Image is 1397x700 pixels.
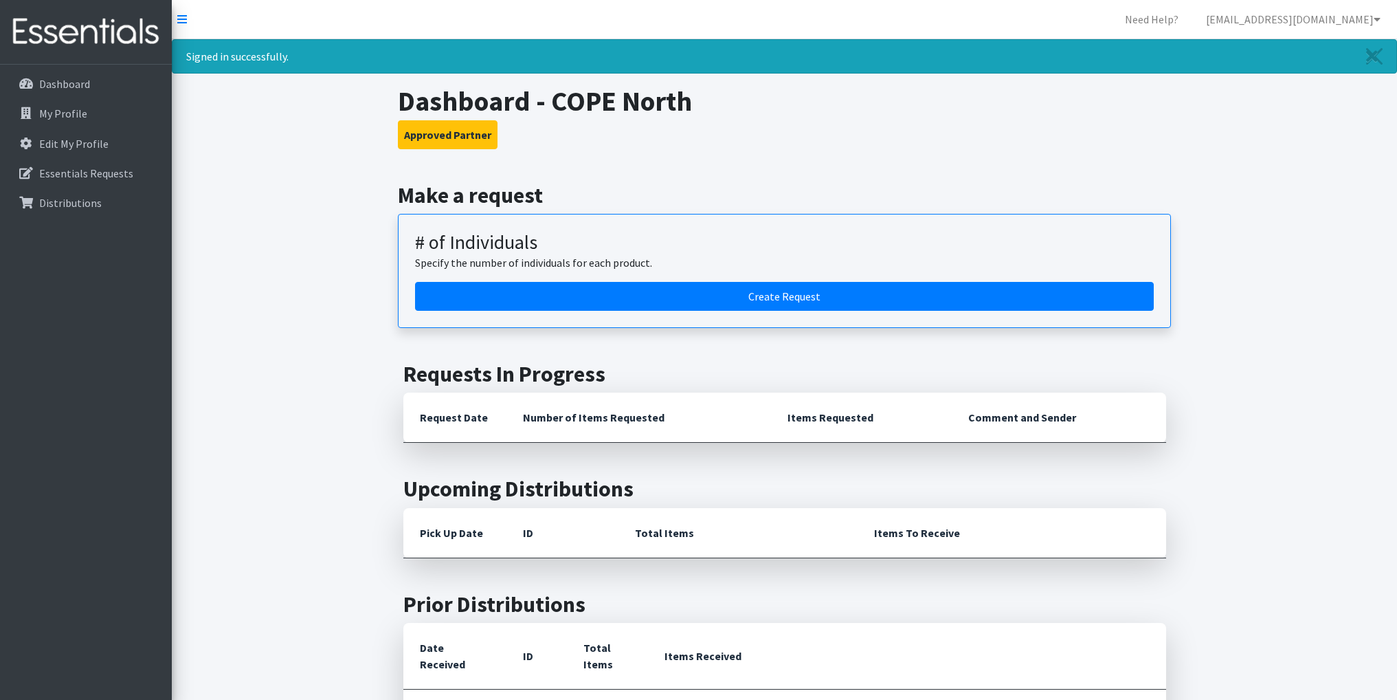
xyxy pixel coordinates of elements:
[172,39,1397,74] div: Signed in successfully.
[415,282,1154,311] a: Create a request by number of individuals
[1195,6,1392,33] a: [EMAIL_ADDRESS][DOMAIN_NAME]
[398,182,1171,208] h2: Make a request
[403,508,506,558] th: Pick Up Date
[1352,40,1396,73] a: Close
[648,623,1165,690] th: Items Received
[5,130,166,157] a: Edit My Profile
[5,160,166,187] a: Essentials Requests
[5,9,166,55] img: HumanEssentials
[771,393,952,443] th: Items Requested
[39,137,109,151] p: Edit My Profile
[506,623,567,690] th: ID
[5,100,166,127] a: My Profile
[39,77,90,91] p: Dashboard
[398,85,1171,118] h1: Dashboard - COPE North
[39,196,102,210] p: Distributions
[39,107,87,120] p: My Profile
[403,476,1166,502] h2: Upcoming Distributions
[403,361,1166,387] h2: Requests In Progress
[415,254,1154,271] p: Specify the number of individuals for each product.
[415,231,1154,254] h3: # of Individuals
[506,393,772,443] th: Number of Items Requested
[403,623,506,690] th: Date Received
[5,189,166,217] a: Distributions
[403,591,1166,617] h2: Prior Distributions
[39,166,133,180] p: Essentials Requests
[5,70,166,98] a: Dashboard
[567,623,649,690] th: Total Items
[506,508,618,558] th: ID
[403,393,506,443] th: Request Date
[952,393,1165,443] th: Comment and Sender
[398,120,498,149] button: Approved Partner
[1114,6,1189,33] a: Need Help?
[618,508,858,558] th: Total Items
[858,508,1166,558] th: Items To Receive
